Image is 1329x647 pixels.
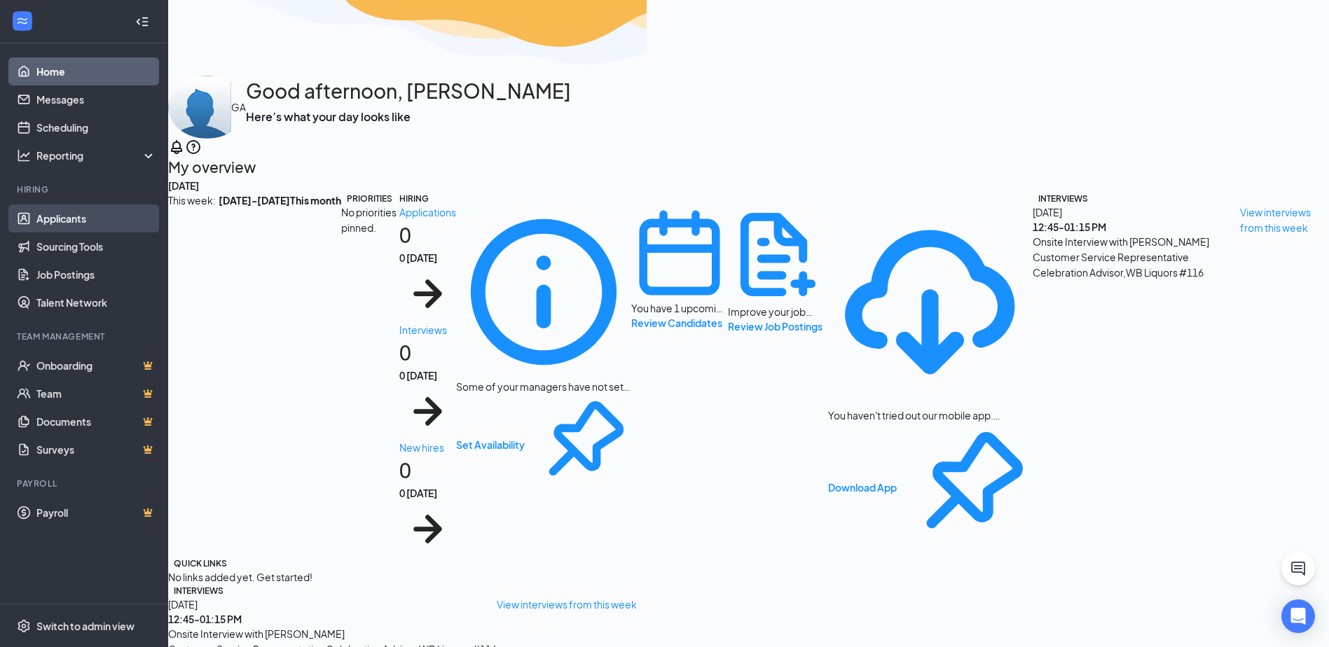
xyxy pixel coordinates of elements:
svg: Collapse [135,15,149,29]
a: TeamCrown [36,380,156,408]
div: [DATE] [168,597,497,612]
div: 0 [DATE] [399,486,456,500]
div: Onsite Interview with [PERSON_NAME] [168,626,497,641]
svg: Download [828,204,1032,408]
div: Improve your job posting visibility [728,204,828,334]
div: Improve your job posting visibility [728,305,828,319]
a: DocumentAddImprove your job posting visibilityReview Job PostingsPin [728,204,828,557]
div: Team Management [17,331,153,342]
a: Talent Network [36,288,156,316]
div: This week : [168,193,290,208]
div: New hires [399,440,456,455]
svg: Pin [530,394,631,494]
a: Applicants [36,204,156,232]
div: 12:45 - 01:15 PM [168,612,497,626]
button: Review Candidates [631,315,722,331]
b: This month [290,193,341,208]
div: Some of your managers have not set their interview availability yet [456,380,631,394]
b: [DATE] - [DATE] [219,193,290,208]
a: Messages [36,85,156,113]
a: CalendarNewYou have 1 upcoming interviewsReview CandidatesPin [631,204,728,557]
h1: 0 [399,338,456,440]
h1: 0 [399,455,456,557]
div: Some of your managers have not set their interview availability yet [456,204,631,495]
h3: Here’s what your day looks like [246,109,571,125]
div: You haven't tried out our mobile app. Download and try the mobile app here... [828,204,1032,552]
button: Set Availability [456,437,525,452]
svg: CalendarNew [631,204,728,301]
svg: Settings [17,619,31,633]
a: New hires00 [DATE]ArrowRight [399,440,456,557]
div: 0 [DATE] [399,251,456,265]
a: DownloadYou haven't tried out our mobile app. Download and try the mobile app here...Download AppPin [828,204,1032,557]
a: DocumentsCrown [36,408,156,436]
div: PRIORITIES [347,193,392,204]
svg: DocumentAdd [728,204,828,305]
div: Payroll [17,478,153,489]
div: Hiring [17,183,153,195]
div: Applications [399,204,456,220]
svg: Info [456,204,631,380]
button: ChatActive [1281,552,1315,585]
div: GA [231,99,246,115]
a: Applications00 [DATE]ArrowRight [399,204,456,322]
div: Open Intercom Messenger [1281,599,1315,633]
div: HIRING [399,193,429,204]
svg: ArrowRight [399,383,456,440]
svg: Notifications [168,139,185,155]
div: You have 1 upcoming interviews [631,301,728,315]
div: View interviews from this week [1240,204,1329,235]
svg: QuestionInfo [185,139,202,155]
a: SurveysCrown [36,436,156,464]
div: [DATE] [1033,204,1241,220]
svg: ArrowRight [399,501,456,557]
a: Scheduling [36,113,156,141]
button: Review Job Postings [728,319,822,334]
svg: Pin [902,422,1032,552]
svg: ChatActive [1290,560,1307,577]
div: You haven't tried out our mobile app. Download and try the mobile app here... [828,408,1032,422]
div: Interviews [399,322,456,338]
svg: Analysis [17,148,31,162]
div: [DATE] [168,179,1329,193]
a: InfoSome of your managers have not set their interview availability yetSet AvailabilityPin [456,204,631,557]
svg: WorkstreamLogo [15,14,29,28]
div: Switch to admin view [36,619,135,633]
div: 12:45 - 01:15 PM [1033,220,1241,234]
div: INTERVIEWS [174,585,223,597]
div: View interviews from this week [497,597,637,612]
div: No priorities pinned. [341,204,399,235]
a: Home [36,57,156,85]
h2: My overview [168,155,1329,179]
a: Job Postings [36,260,156,288]
div: No links added yet. Get started! [168,569,312,585]
div: INTERVIEWS [1038,193,1088,204]
div: Reporting [36,148,157,162]
a: OnboardingCrown [36,352,156,380]
a: Interviews00 [DATE]ArrowRight [399,322,456,440]
div: You have 1 upcoming interviews [631,204,728,331]
h1: Good afternoon, [PERSON_NAME] [246,76,571,106]
h1: 0 [399,220,456,322]
div: Onsite Interview with [PERSON_NAME] [1033,234,1241,249]
a: Sourcing Tools [36,232,156,260]
div: QUICK LINKS [174,557,227,569]
a: PayrollCrown [36,499,156,527]
div: Customer Service Representative Celebration Advisor , WB Liquors #116 [1033,249,1241,280]
img: Earl Nini [168,76,231,139]
svg: ArrowRight [399,265,456,322]
div: 0 [DATE] [399,368,456,382]
button: Download App [828,480,897,495]
a: View interviews from this week [1240,204,1329,280]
